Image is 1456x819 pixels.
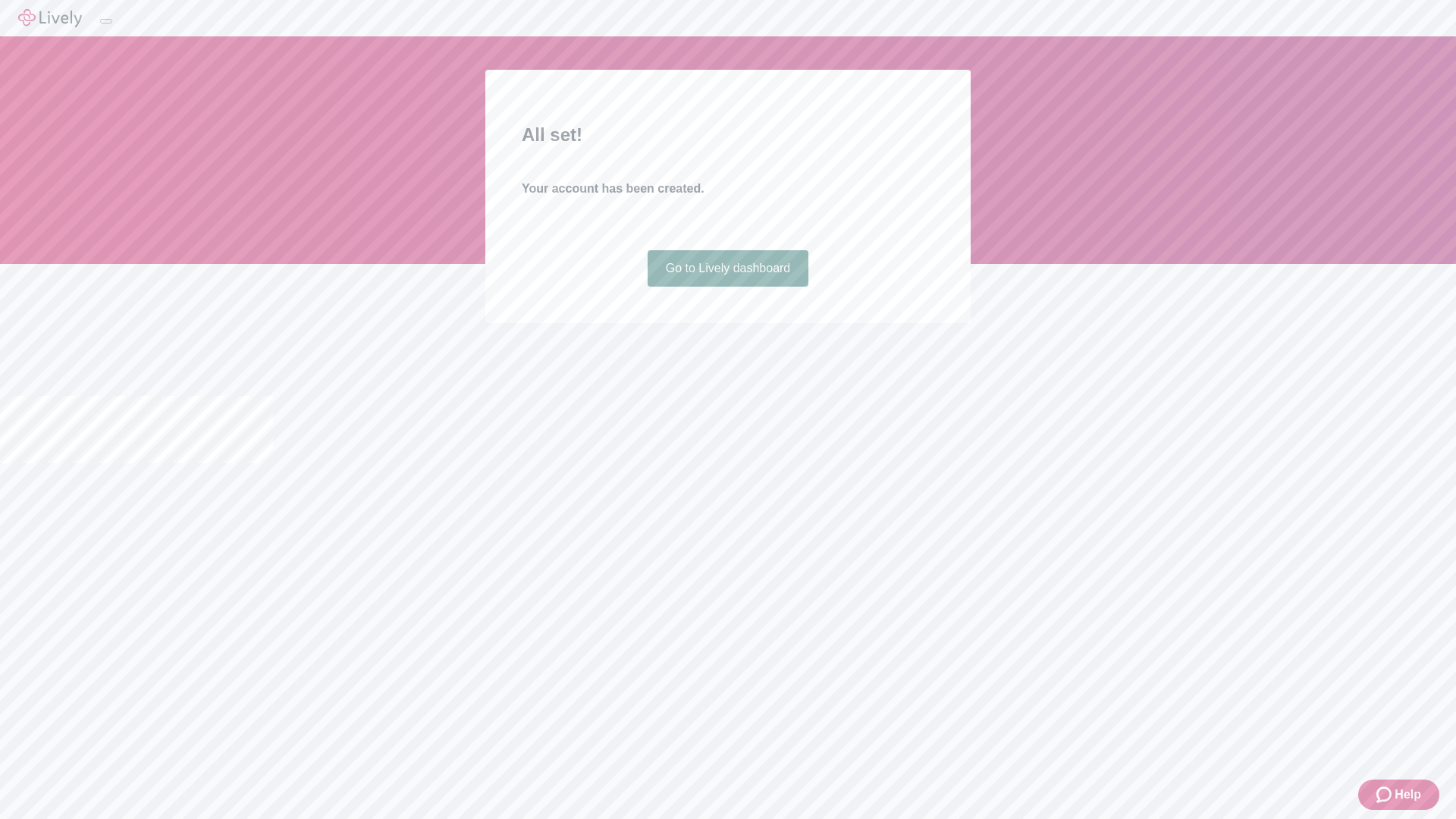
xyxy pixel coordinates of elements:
[1376,786,1395,804] svg: Zendesk support icon
[1395,786,1421,804] span: Help
[648,250,809,287] a: Go to Lively dashboard
[522,121,934,149] h2: All set!
[1358,780,1439,810] button: Zendesk support iconHelp
[522,180,934,198] h4: Your account has been created.
[100,19,112,24] button: Log out
[18,9,82,27] img: Lively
